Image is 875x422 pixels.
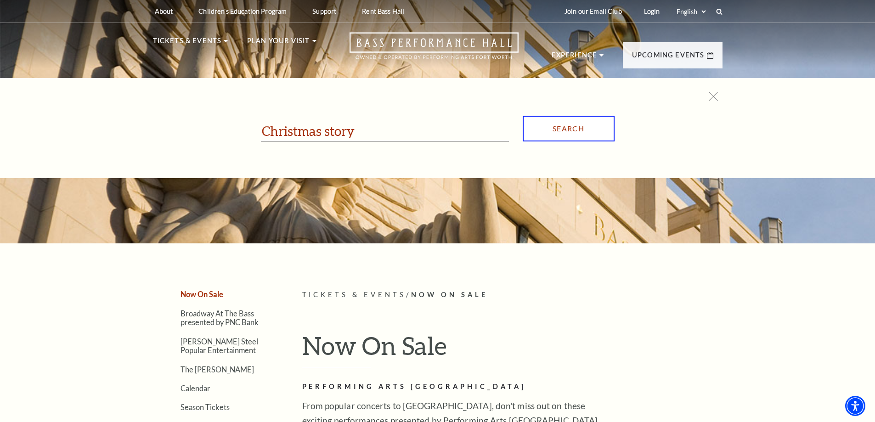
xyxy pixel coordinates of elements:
p: Plan Your Visit [247,35,310,52]
a: [PERSON_NAME] Steel Popular Entertainment [181,337,258,354]
p: Rent Bass Hall [362,7,404,15]
p: About [155,7,173,15]
h2: Performing Arts [GEOGRAPHIC_DATA] [302,381,601,393]
p: Tickets & Events [153,35,222,52]
h1: Now On Sale [302,331,723,368]
input: Text field [261,123,509,141]
a: Broadway At The Bass presented by PNC Bank [181,309,259,326]
span: Tickets & Events [302,291,406,298]
a: Now On Sale [181,290,223,298]
a: Calendar [181,384,210,393]
a: The [PERSON_NAME] [181,365,254,374]
a: Open this option [316,32,552,68]
span: Now On Sale [411,291,488,298]
p: Experience [552,50,598,66]
p: / [302,289,723,301]
select: Select: [675,7,707,16]
p: Support [312,7,336,15]
p: Upcoming Events [632,50,705,66]
a: Season Tickets [181,403,230,411]
input: Submit button [523,116,615,141]
p: Children's Education Program [198,7,287,15]
div: Accessibility Menu [845,396,865,416]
